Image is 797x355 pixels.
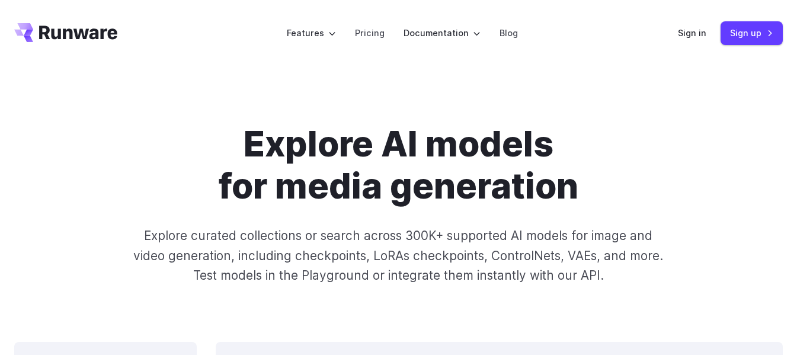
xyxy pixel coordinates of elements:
a: Sign in [678,26,706,40]
h1: Explore AI models for media generation [91,123,706,207]
p: Explore curated collections or search across 300K+ supported AI models for image and video genera... [130,226,668,285]
label: Features [287,26,336,40]
a: Sign up [721,21,783,44]
a: Go to / [14,23,117,42]
a: Pricing [355,26,385,40]
label: Documentation [404,26,481,40]
a: Blog [500,26,518,40]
